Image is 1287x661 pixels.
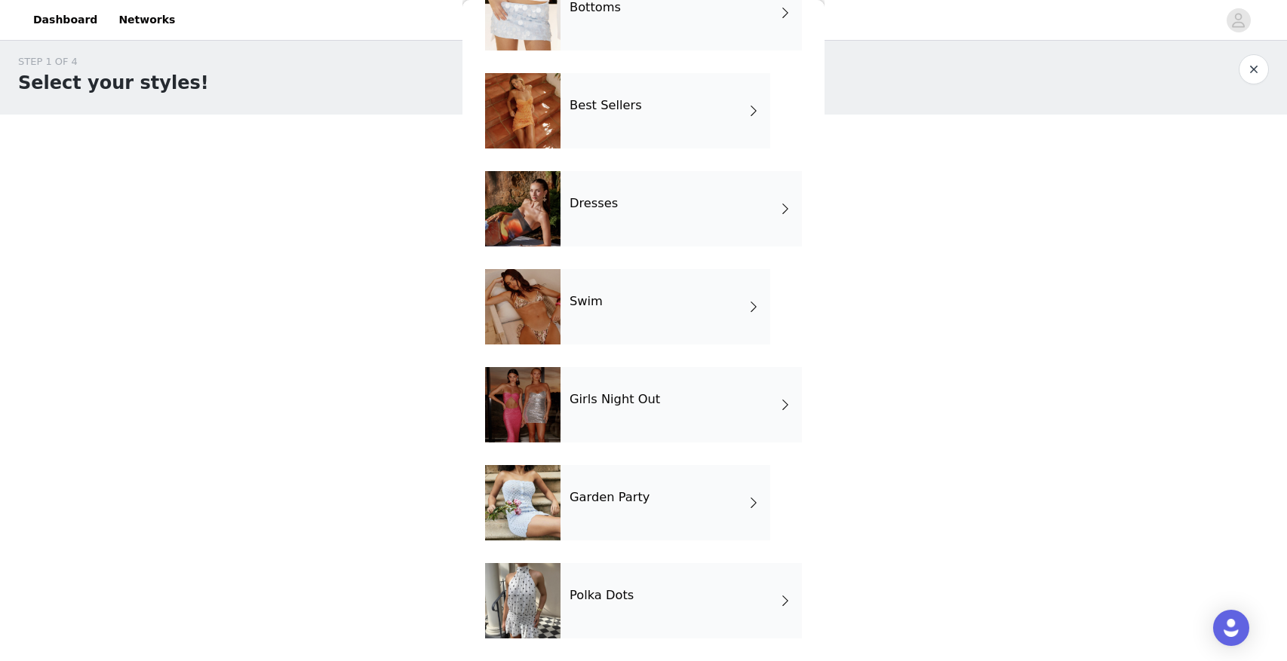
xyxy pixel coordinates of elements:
[570,295,603,308] h4: Swim
[18,54,209,69] div: STEP 1 OF 4
[570,99,642,112] h4: Best Sellers
[1213,610,1249,646] div: Open Intercom Messenger
[18,69,209,96] h1: Select your styles!
[570,491,650,504] h4: Garden Party
[570,197,618,210] h4: Dresses
[109,3,184,37] a: Networks
[570,589,634,602] h4: Polka Dots
[570,393,660,406] h4: Girls Night Out
[24,3,106,37] a: Dashboard
[570,1,621,14] h4: Bottoms
[1231,8,1246,32] div: avatar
